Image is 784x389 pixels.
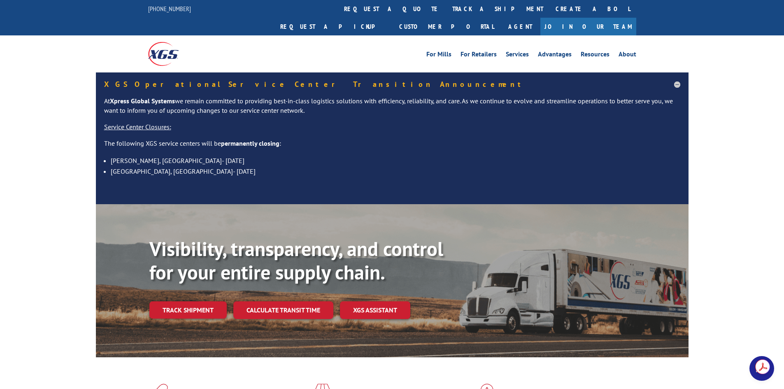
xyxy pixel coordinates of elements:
[104,123,171,131] u: Service Center Closures:
[104,81,680,88] h5: XGS Operational Service Center Transition Announcement
[149,236,443,285] b: Visibility, transparency, and control for your entire supply chain.
[274,18,393,35] a: Request a pickup
[111,155,680,166] li: [PERSON_NAME], [GEOGRAPHIC_DATA]- [DATE]
[148,5,191,13] a: [PHONE_NUMBER]
[340,301,410,319] a: XGS ASSISTANT
[221,139,279,147] strong: permanently closing
[749,356,774,381] a: Open chat
[461,51,497,60] a: For Retailers
[538,51,572,60] a: Advantages
[111,166,680,177] li: [GEOGRAPHIC_DATA], [GEOGRAPHIC_DATA]- [DATE]
[104,96,680,123] p: At we remain committed to providing best-in-class logistics solutions with efficiency, reliabilit...
[619,51,636,60] a: About
[506,51,529,60] a: Services
[500,18,540,35] a: Agent
[149,301,227,319] a: Track shipment
[104,139,680,155] p: The following XGS service centers will be :
[393,18,500,35] a: Customer Portal
[581,51,610,60] a: Resources
[110,97,175,105] strong: Xpress Global Systems
[540,18,636,35] a: Join Our Team
[233,301,333,319] a: Calculate transit time
[426,51,451,60] a: For Mills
